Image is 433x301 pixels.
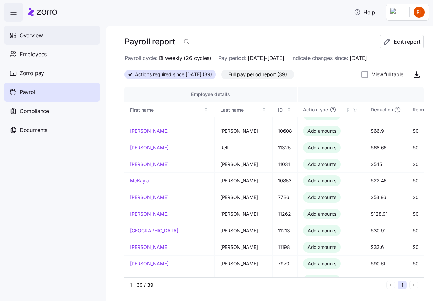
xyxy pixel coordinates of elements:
[345,107,350,112] div: Not sorted
[278,244,292,251] span: 11198
[307,128,336,134] span: Add amounts
[368,71,403,78] label: View full table
[130,128,209,134] a: [PERSON_NAME]
[220,211,267,217] span: [PERSON_NAME]
[130,106,203,114] div: First name
[220,260,267,267] span: [PERSON_NAME]
[307,244,336,251] span: Add amounts
[278,194,292,201] span: 7736
[307,194,336,201] span: Add amounts
[371,106,393,113] span: Deduction
[394,38,420,46] span: Edit report
[4,121,100,139] a: Documents
[371,194,402,201] span: $53.86
[278,177,292,184] span: 10853
[307,161,336,168] span: Add amounts
[248,54,284,62] span: [DATE]-[DATE]
[371,277,402,284] span: $0
[4,102,100,121] a: Compliance
[220,144,267,151] span: Reff
[220,194,267,201] span: [PERSON_NAME]
[20,88,37,96] span: Payroll
[220,227,267,234] span: [PERSON_NAME]
[130,161,209,168] a: [PERSON_NAME]
[371,227,402,234] span: $30.91
[307,277,336,284] span: Add amounts
[4,26,100,45] a: Overview
[307,211,336,217] span: Add amounts
[220,277,267,284] span: Lindburgh
[386,281,395,289] button: Previous page
[307,260,336,267] span: Add amounts
[371,211,402,217] span: $128.91
[278,260,292,267] span: 7970
[220,177,267,184] span: [PERSON_NAME]
[278,227,292,234] span: 11213
[204,107,208,112] div: Not sorted
[303,106,328,113] span: Action type
[130,194,209,201] a: [PERSON_NAME]
[414,7,425,18] img: 24d6825ccf4887a4818050cadfd93e6d
[130,227,209,234] a: [GEOGRAPHIC_DATA]
[278,277,292,284] span: 11061
[371,161,402,168] span: $5.15
[371,144,402,151] span: $68.66
[159,54,211,62] span: Bi weekly (26 cycles)
[130,244,209,251] a: [PERSON_NAME]
[20,107,49,115] span: Compliance
[20,31,43,40] span: Overview
[371,177,402,184] span: $22.46
[278,106,285,114] div: ID
[124,36,175,47] h1: Payroll report
[371,260,402,267] span: $90.51
[215,102,273,117] th: Last nameNot sorted
[4,83,100,102] a: Payroll
[124,102,215,117] th: First nameNot sorted
[278,128,292,134] span: 10608
[350,54,367,62] span: [DATE]
[278,144,292,151] span: 11325
[220,244,267,251] span: [PERSON_NAME]
[220,128,267,134] span: [PERSON_NAME]
[20,50,47,59] span: Employees
[348,5,381,19] button: Help
[278,161,292,168] span: 11031
[409,281,418,289] button: Next page
[130,277,209,284] a: [PERSON_NAME] [PERSON_NAME]
[220,106,260,114] div: Last name
[354,8,375,16] span: Help
[371,128,402,134] span: $66.9
[298,102,365,117] th: Action typeNot sorted
[287,107,291,112] div: Not sorted
[4,45,100,64] a: Employees
[228,70,287,79] span: Full pay period report (39)
[20,126,47,134] span: Documents
[398,281,407,289] button: 1
[307,227,336,234] span: Add amounts
[130,282,384,288] div: 1 - 39 / 39
[130,211,209,217] a: [PERSON_NAME]
[278,211,292,217] span: 11262
[130,144,209,151] a: [PERSON_NAME]
[273,102,298,117] th: IDNot sorted
[261,107,266,112] div: Not sorted
[380,35,424,48] button: Edit report
[130,260,209,267] a: [PERSON_NAME]
[390,8,404,16] img: Employer logo
[130,91,291,98] div: Employee details
[20,69,44,78] span: Zorro pay
[130,177,209,184] a: McKayla
[4,64,100,83] a: Zorro pay
[307,144,336,151] span: Add amounts
[218,54,246,62] span: Pay period:
[371,244,402,251] span: $33.6
[220,161,267,168] span: [PERSON_NAME]
[291,54,348,62] span: Indicate changes since:
[124,54,158,62] span: Payroll cycle:
[307,177,336,184] span: Add amounts
[135,70,212,79] span: Actions required since [DATE] (39)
